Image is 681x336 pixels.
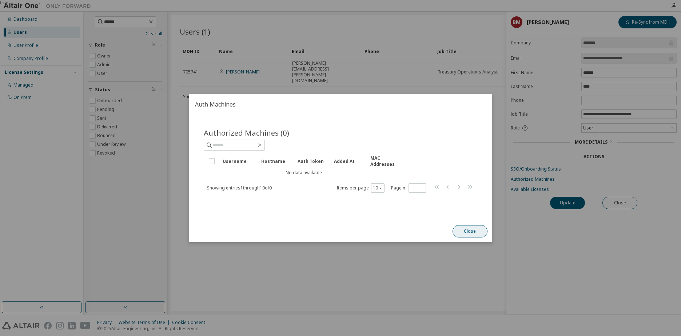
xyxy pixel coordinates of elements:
button: Close [453,225,487,237]
h2: Auth Machines [189,94,492,115]
div: Hostname [261,155,292,167]
button: 10 [373,185,383,191]
span: Page n. [391,183,426,193]
div: Auth Token [298,155,328,167]
div: Username [223,155,255,167]
td: No data available [204,167,404,178]
div: MAC Addresses [370,155,401,167]
span: Items per page [336,183,385,193]
span: Authorized Machines (0) [204,128,289,138]
span: Showing entries 1 through 10 of 0 [207,185,272,191]
div: Added At [334,155,365,167]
